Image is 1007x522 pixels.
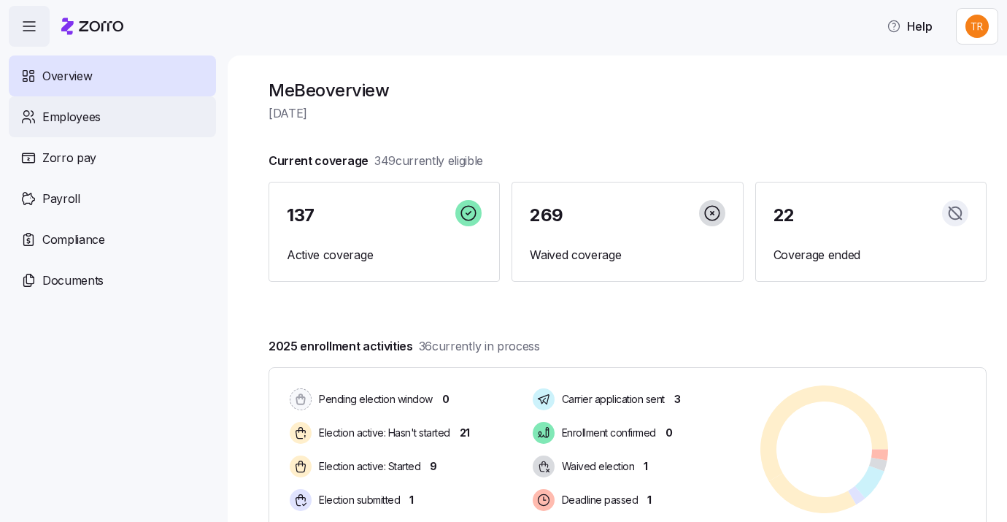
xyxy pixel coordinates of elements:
[287,246,482,264] span: Active coverage
[315,493,400,507] span: Election submitted
[530,246,725,264] span: Waived coverage
[374,152,483,170] span: 349 currently eligible
[9,96,216,137] a: Employees
[42,67,92,85] span: Overview
[647,493,652,507] span: 1
[557,493,638,507] span: Deadline passed
[269,152,483,170] span: Current coverage
[773,246,968,264] span: Coverage ended
[9,260,216,301] a: Documents
[460,426,470,440] span: 21
[42,149,96,167] span: Zorro pay
[42,272,104,290] span: Documents
[9,137,216,178] a: Zorro pay
[557,426,656,440] span: Enrollment confirmed
[42,231,105,249] span: Compliance
[287,207,315,224] span: 137
[315,426,450,440] span: Election active: Hasn't started
[875,12,944,41] button: Help
[42,190,80,208] span: Payroll
[674,392,681,407] span: 3
[315,392,433,407] span: Pending election window
[557,392,665,407] span: Carrier application sent
[644,459,648,474] span: 1
[42,108,101,126] span: Employees
[530,207,563,224] span: 269
[887,18,933,35] span: Help
[442,392,450,407] span: 0
[9,55,216,96] a: Overview
[557,459,635,474] span: Waived election
[430,459,437,474] span: 9
[269,79,987,101] h1: MeBe overview
[9,178,216,219] a: Payroll
[419,337,540,356] span: 36 currently in process
[9,219,216,260] a: Compliance
[269,337,540,356] span: 2025 enrollment activities
[315,459,420,474] span: Election active: Started
[665,426,673,440] span: 0
[773,207,795,224] span: 22
[409,493,414,507] span: 1
[269,104,987,123] span: [DATE]
[965,15,989,38] img: 9f08772f748d173b6a631cba1b0c6066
